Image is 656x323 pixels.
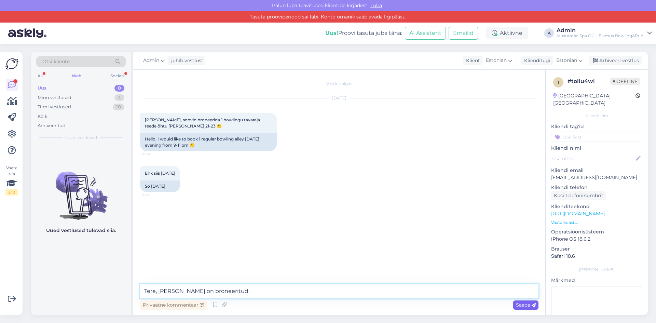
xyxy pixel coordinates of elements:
[557,28,652,39] a: AdminMustamäe Spa OÜ - Elamus Bowling&Pubi
[168,57,203,64] div: juhib vestlust
[140,180,180,192] div: So [DATE]
[5,57,18,70] img: Askly Logo
[140,95,538,101] div: [DATE]
[36,71,44,80] div: All
[551,219,642,226] p: Vaata edasi ...
[557,80,560,85] span: t
[114,94,124,101] div: 4
[449,27,478,40] button: Emailid
[516,302,536,308] span: Saada
[145,117,261,129] span: [PERSON_NAME], soovin broneerida 1 bowlingu tavaraja reede õhtu [PERSON_NAME] 21-23 🙂
[5,189,18,196] div: 2 / 3
[568,77,610,85] div: # tollu4wi
[405,27,446,40] button: AI Assistent
[113,104,124,110] div: 10
[551,145,642,152] p: Kliendi nimi
[551,155,634,162] input: Lisa nimi
[142,151,168,157] span: 21:24
[38,113,47,120] div: Kõik
[142,192,168,198] span: 21:25
[486,57,507,64] span: Estonian
[551,174,642,181] p: [EMAIL_ADDRESS][DOMAIN_NAME]
[325,29,402,37] div: Proovi tasuta juba täna:
[551,235,642,243] p: iPhone OS 18.6.2
[521,57,550,64] div: Klienditugi
[551,167,642,174] p: Kliendi email
[140,133,277,151] div: Hello, I would like to book 1 regular bowling alley [DATE] evening from 9-11 pm 🙂
[114,85,124,92] div: 0
[551,267,642,273] div: [PERSON_NAME]
[65,135,97,141] span: Uued vestlused
[109,71,126,80] div: Socials
[38,122,66,129] div: Arhiveeritud
[557,28,644,33] div: Admin
[551,184,642,191] p: Kliendi telefon
[557,33,644,39] div: Mustamäe Spa OÜ - Elamus Bowling&Pubi
[42,58,70,65] span: Otsi kliente
[140,300,207,310] div: Privaatne kommentaar
[486,27,528,39] div: Aktiivne
[38,85,46,92] div: Uus
[553,92,635,107] div: [GEOGRAPHIC_DATA], [GEOGRAPHIC_DATA]
[551,245,642,253] p: Brauser
[551,253,642,260] p: Safari 18.6
[551,228,642,235] p: Operatsioonisüsteem
[5,165,18,196] div: Vaata siia
[145,171,175,176] span: Ehk siis [DATE]
[140,81,538,87] div: Vestlus algas
[551,211,605,217] a: [URL][DOMAIN_NAME]
[46,227,116,234] p: Uued vestlused tulevad siia.
[544,28,554,38] div: A
[143,57,159,64] span: Admin
[610,78,640,85] span: Offline
[556,57,577,64] span: Estonian
[551,191,606,200] div: Küsi telefoninumbrit
[551,132,642,142] input: Lisa tag
[368,2,384,9] span: Luba
[551,277,642,284] p: Märkmed
[38,104,71,110] div: Tiimi vestlused
[31,159,131,221] img: No chats
[325,30,338,36] b: Uus!
[70,71,83,80] div: Web
[38,94,71,101] div: Minu vestlused
[589,56,642,65] div: Arhiveeri vestlus
[551,113,642,119] div: Kliendi info
[551,123,642,130] p: Kliendi tag'id
[551,203,642,210] p: Klienditeekond
[140,284,538,298] textarea: Tere, [PERSON_NAME] on broneeritud.
[463,57,480,64] div: Klient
